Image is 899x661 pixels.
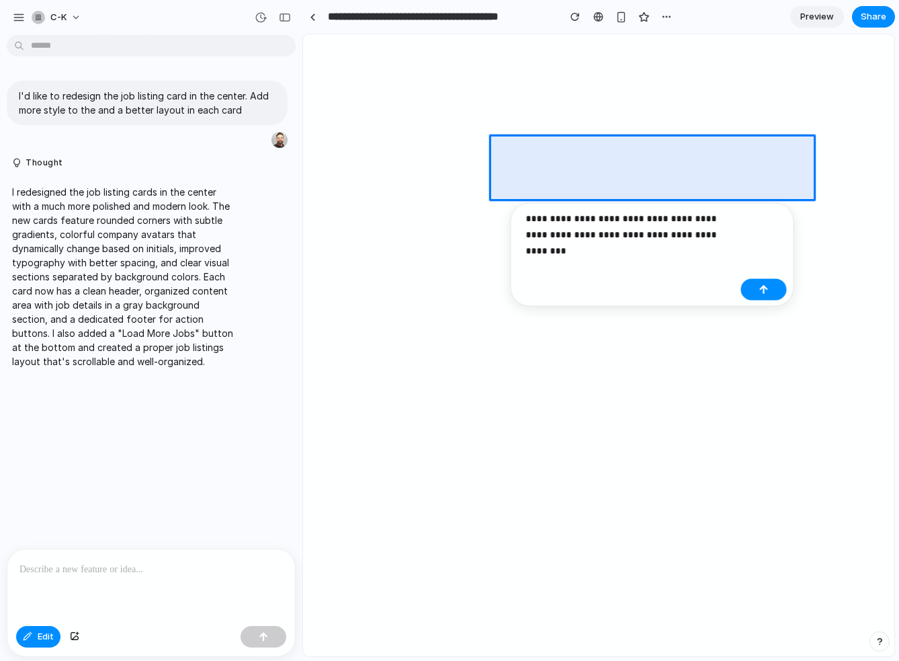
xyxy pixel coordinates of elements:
span: Edit [38,630,54,644]
button: Edit [16,626,60,648]
span: Share [861,10,886,24]
a: Preview [790,6,844,28]
p: I redesigned the job listing cards in the center with a much more polished and modern look. The n... [12,185,237,368]
p: I'd like to redesign the job listing card in the center. Add more style to the and a better layou... [19,89,275,117]
button: c-k [26,7,88,28]
span: c-k [50,11,67,24]
span: Preview [800,10,834,24]
button: Share [852,6,895,28]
